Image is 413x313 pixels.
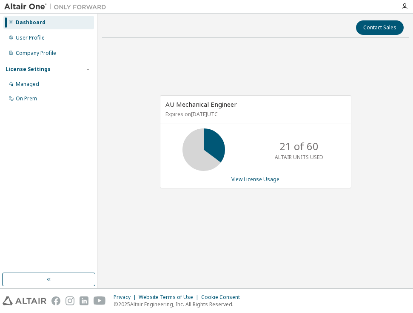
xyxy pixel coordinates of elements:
[6,66,51,73] div: License Settings
[279,139,319,154] p: 21 of 60
[165,100,237,108] span: AU Mechanical Engineer
[4,3,111,11] img: Altair One
[139,294,201,301] div: Website Terms of Use
[16,34,45,41] div: User Profile
[94,296,106,305] img: youtube.svg
[80,296,88,305] img: linkedin.svg
[16,81,39,88] div: Managed
[51,296,60,305] img: facebook.svg
[275,154,323,161] p: ALTAIR UNITS USED
[356,20,404,35] button: Contact Sales
[16,50,56,57] div: Company Profile
[114,294,139,301] div: Privacy
[16,19,46,26] div: Dashboard
[3,296,46,305] img: altair_logo.svg
[66,296,74,305] img: instagram.svg
[165,111,344,118] p: Expires on [DATE] UTC
[114,301,245,308] p: © 2025 Altair Engineering, Inc. All Rights Reserved.
[16,95,37,102] div: On Prem
[201,294,245,301] div: Cookie Consent
[231,176,279,183] a: View License Usage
